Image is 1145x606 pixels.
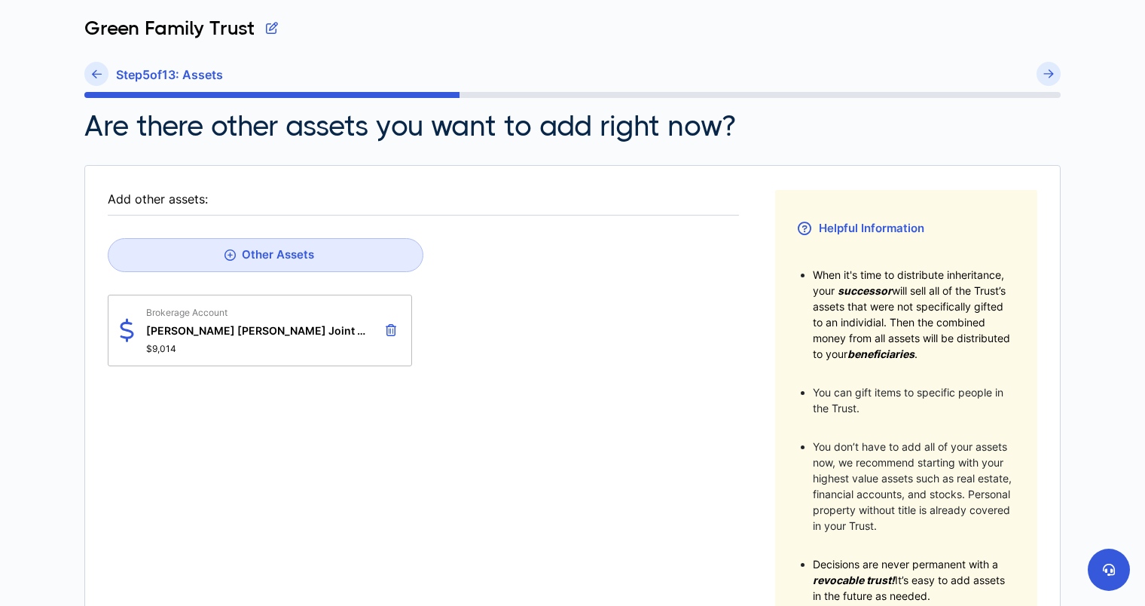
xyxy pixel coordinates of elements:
[146,343,371,354] span: $9,014
[116,68,223,82] h6: Step 5 of 13 : Assets
[813,439,1015,534] li: You don’t have to add all of your assets now, we recommend starting with your highest value asset...
[813,574,895,586] span: revocable trust!
[813,384,1015,416] li: You can gift items to specific people in the Trust.
[847,347,914,360] span: beneficiaries
[108,238,423,272] a: Other Assets
[224,248,314,262] div: Other Assets
[146,324,371,337] span: [PERSON_NAME] [PERSON_NAME] Joint Tenant
[838,284,892,297] span: successor
[813,558,1005,602] span: Decisions are never permanent with a It’s easy to add assets in the future as needed.
[108,190,739,209] div: Add other assets:
[798,213,1015,244] h3: Helpful Information
[813,268,1010,360] span: When it's time to distribute inheritance, your will sell all of the Trust’s assets that were not ...
[146,307,371,318] span: Brokerage Account
[84,17,1061,62] div: Green Family Trust
[84,109,736,142] h2: Are there other assets you want to add right now?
